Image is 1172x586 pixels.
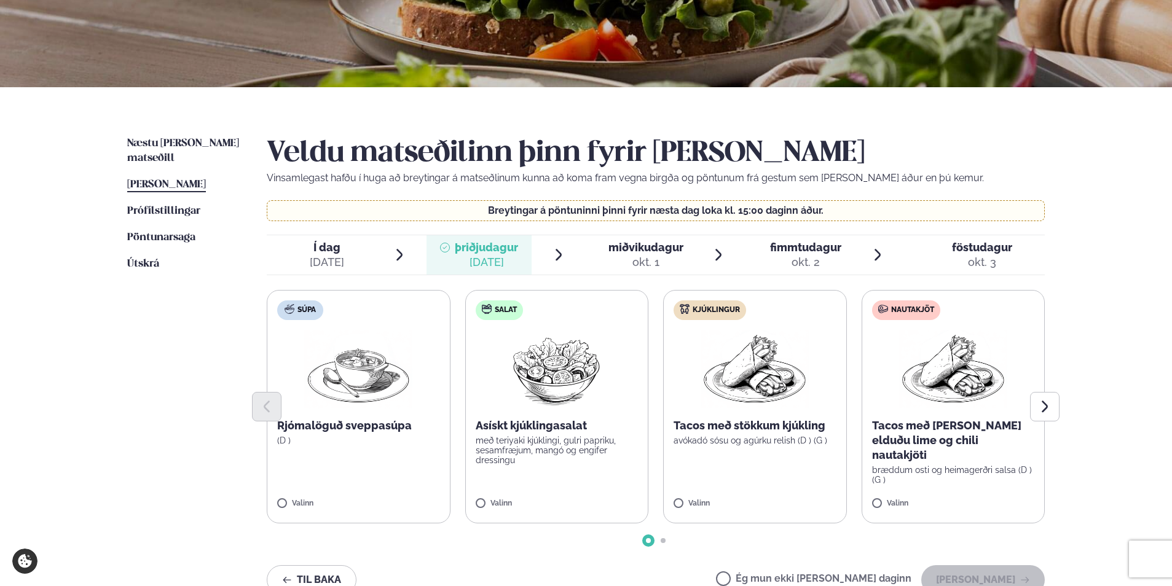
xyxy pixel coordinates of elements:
[770,255,841,270] div: okt. 2
[127,179,206,190] span: [PERSON_NAME]
[127,230,195,245] a: Pöntunarsaga
[495,305,517,315] span: Salat
[701,330,809,408] img: Wraps.png
[646,538,651,543] span: Go to slide 1
[127,257,159,272] a: Útskrá
[674,436,836,445] p: avókadó sósu og agúrku relish (D ) (G )
[661,538,666,543] span: Go to slide 2
[277,418,440,433] p: Rjómalöguð sveppasúpa
[608,241,683,254] span: miðvikudagur
[252,392,281,421] button: Previous slide
[1030,392,1060,421] button: Next slide
[680,304,690,314] img: chicken.svg
[12,549,37,574] a: Cookie settings
[277,436,440,445] p: (D )
[891,305,934,315] span: Nautakjöt
[878,304,888,314] img: beef.svg
[127,204,200,219] a: Prófílstillingar
[455,241,518,254] span: þriðjudagur
[310,240,344,255] span: Í dag
[608,255,683,270] div: okt. 1
[127,178,206,192] a: [PERSON_NAME]
[280,206,1032,216] p: Breytingar á pöntuninni þinni fyrir næsta dag loka kl. 15:00 daginn áður.
[127,136,242,166] a: Næstu [PERSON_NAME] matseðill
[127,206,200,216] span: Prófílstillingar
[310,255,344,270] div: [DATE]
[455,255,518,270] div: [DATE]
[476,418,639,433] p: Asískt kjúklingasalat
[127,138,239,163] span: Næstu [PERSON_NAME] matseðill
[952,255,1012,270] div: okt. 3
[674,418,836,433] p: Tacos með stökkum kjúkling
[770,241,841,254] span: fimmtudagur
[297,305,316,315] span: Súpa
[952,241,1012,254] span: föstudagur
[502,330,611,408] img: Salad.png
[476,436,639,465] p: með teriyaki kjúklingi, gulri papriku, sesamfræjum, mangó og engifer dressingu
[267,171,1045,186] p: Vinsamlegast hafðu í huga að breytingar á matseðlinum kunna að koma fram vegna birgða og pöntunum...
[693,305,740,315] span: Kjúklingur
[127,232,195,243] span: Pöntunarsaga
[304,330,412,408] img: Soup.png
[872,418,1035,463] p: Tacos með [PERSON_NAME] elduðu lime og chili nautakjöti
[872,465,1035,485] p: bræddum osti og heimagerðri salsa (D ) (G )
[285,304,294,314] img: soup.svg
[482,304,492,314] img: salad.svg
[899,330,1007,408] img: Wraps.png
[127,259,159,269] span: Útskrá
[267,136,1045,171] h2: Veldu matseðilinn þinn fyrir [PERSON_NAME]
